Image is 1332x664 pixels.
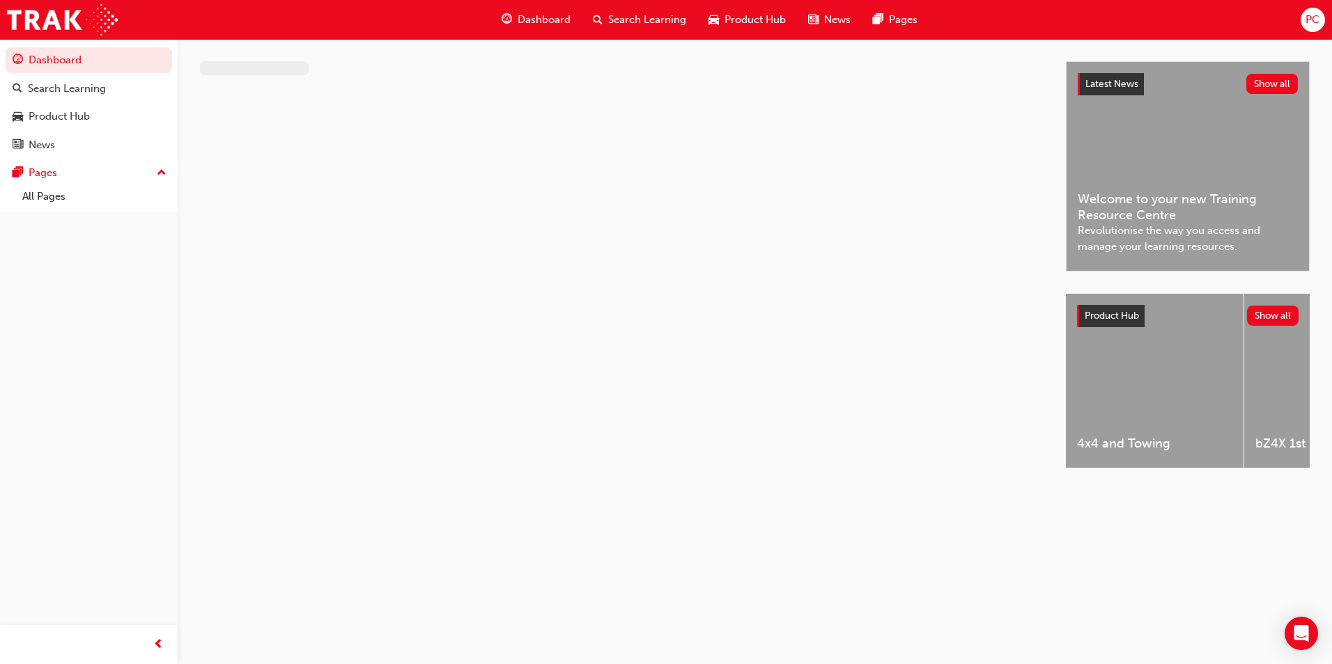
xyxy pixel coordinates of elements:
[862,6,929,34] a: pages-iconPages
[1301,8,1325,32] button: PC
[697,6,797,34] a: car-iconProduct Hub
[6,104,172,129] a: Product Hub
[13,111,23,123] span: car-icon
[153,636,164,654] span: prev-icon
[502,11,512,29] span: guage-icon
[6,47,172,73] a: Dashboard
[6,45,172,160] button: DashboardSearch LearningProduct HubNews
[28,81,106,97] div: Search Learning
[13,167,23,180] span: pages-icon
[1246,74,1299,94] button: Show all
[1078,223,1298,254] span: Revolutionise the way you access and manage your learning resources.
[1247,306,1299,326] button: Show all
[6,160,172,186] button: Pages
[1085,78,1138,90] span: Latest News
[608,12,686,28] span: Search Learning
[1285,617,1318,650] div: Open Intercom Messenger
[1066,294,1244,468] a: 4x4 and Towing
[797,6,862,34] a: news-iconNews
[808,11,819,29] span: news-icon
[824,12,851,28] span: News
[1066,61,1310,271] a: Latest NewsShow allWelcome to your new Training Resource CentreRevolutionise the way you access a...
[29,165,57,181] div: Pages
[7,4,118,35] img: Trak
[1306,12,1319,28] span: PC
[518,12,571,28] span: Dashboard
[29,109,90,125] div: Product Hub
[17,186,172,207] a: All Pages
[6,132,172,158] a: News
[13,54,23,67] span: guage-icon
[1085,310,1139,322] span: Product Hub
[490,6,582,34] a: guage-iconDashboard
[6,76,172,102] a: Search Learning
[13,83,22,95] span: search-icon
[708,11,719,29] span: car-icon
[582,6,697,34] a: search-iconSearch Learning
[725,12,786,28] span: Product Hub
[1077,305,1299,327] a: Product HubShow all
[157,164,166,182] span: up-icon
[1077,436,1232,452] span: 4x4 and Towing
[593,11,603,29] span: search-icon
[1078,73,1298,95] a: Latest NewsShow all
[13,139,23,152] span: news-icon
[29,137,55,153] div: News
[873,11,883,29] span: pages-icon
[889,12,917,28] span: Pages
[1078,191,1298,223] span: Welcome to your new Training Resource Centre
